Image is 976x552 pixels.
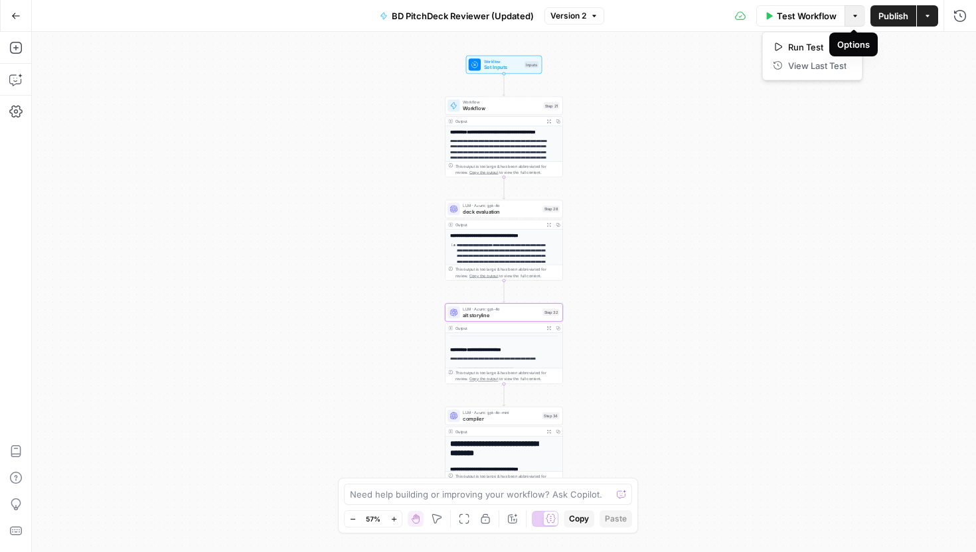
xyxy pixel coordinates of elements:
[542,206,559,212] div: Step 28
[542,413,560,419] div: Step 34
[878,9,908,23] span: Publish
[455,163,560,175] div: This output is too large & has been abbreviated for review. to view the full content.
[455,118,542,124] div: Output
[484,64,522,71] span: Set Inputs
[870,5,916,27] button: Publish
[569,513,589,525] span: Copy
[463,105,540,112] span: Workflow
[463,100,540,105] span: Workflow
[455,325,542,331] div: Output
[366,514,380,524] span: 57%
[484,58,522,64] span: Workflow
[455,473,560,485] div: This output is too large & has been abbreviated for review. to view the full content.
[564,510,594,527] button: Copy
[777,9,837,23] span: Test Workflow
[463,409,539,415] span: LLM · Azure: gpt-4o-mini
[372,5,542,27] button: BD PitchDeck Reviewer (Updated)
[503,384,505,406] g: Edge from step_32 to step_34
[463,306,540,312] span: LLM · Azure: gpt-4o
[455,370,560,381] div: This output is too large & has been abbreviated for review. to view the full content.
[463,311,540,318] span: alt storyline
[544,102,560,109] div: Step 21
[455,429,542,435] div: Output
[550,10,586,22] span: Version 2
[788,40,847,54] span: Run Test
[525,61,538,68] div: Inputs
[756,5,845,27] button: Test Workflow
[469,377,499,381] span: Copy the output
[788,59,847,72] span: View Last Test
[542,309,559,316] div: Step 32
[445,56,563,74] div: WorkflowSet InputsInputs
[455,222,542,228] div: Output
[455,267,560,279] div: This output is too large & has been abbreviated for review. to view the full content.
[463,202,540,208] span: LLM · Azure: gpt-4o
[469,170,499,174] span: Copy the output
[503,74,505,96] g: Edge from start to step_21
[544,7,604,25] button: Version 2
[463,208,540,215] span: deck evaluation
[503,281,505,303] g: Edge from step_28 to step_32
[600,510,632,527] button: Paste
[469,273,499,278] span: Copy the output
[503,177,505,199] g: Edge from step_21 to step_28
[463,415,539,422] span: compiler
[605,513,627,525] span: Paste
[392,9,534,23] span: BD PitchDeck Reviewer (Updated)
